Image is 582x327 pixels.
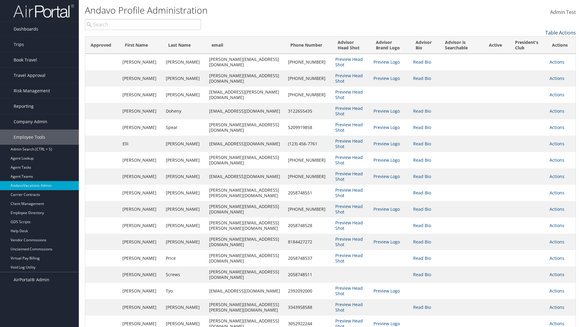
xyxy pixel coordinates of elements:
td: [PERSON_NAME] [119,266,163,283]
td: [PERSON_NAME][EMAIL_ADDRESS][DOMAIN_NAME] [206,266,285,283]
a: Read Bio [413,239,431,245]
a: Actions [550,304,564,310]
a: Preview Head Shot [335,138,363,149]
span: Risk Management [14,83,50,98]
td: Tyo [163,283,206,299]
a: Preview Head Shot [335,171,363,182]
th: First Name: activate to sort column ascending [119,37,163,54]
a: Preview Head Shot [335,187,363,198]
th: Approved: activate to sort column ascending [85,37,119,54]
a: Read Bio [413,75,431,81]
td: [PERSON_NAME][EMAIL_ADDRESS][DOMAIN_NAME] [206,234,285,250]
td: [PERSON_NAME] [163,234,206,250]
td: [PERSON_NAME] [163,185,206,201]
th: Advisor Brand Logo: activate to sort column ascending [370,37,410,54]
td: [PERSON_NAME] [119,70,163,87]
a: Actions [550,288,564,294]
th: Actions [547,37,576,54]
td: [PERSON_NAME][EMAIL_ADDRESS][PERSON_NAME][DOMAIN_NAME] [206,299,285,315]
td: [EMAIL_ADDRESS][DOMAIN_NAME] [206,283,285,299]
td: [PERSON_NAME][EMAIL_ADDRESS][PERSON_NAME][DOMAIN_NAME] [206,217,285,234]
td: [PERSON_NAME][EMAIL_ADDRESS][DOMAIN_NAME] [206,201,285,217]
td: [PERSON_NAME][EMAIL_ADDRESS][DOMAIN_NAME] [206,54,285,70]
a: Preview Logo [373,206,400,212]
td: Price [163,250,206,266]
a: Read Bio [413,223,431,228]
span: Company Admin [14,114,47,129]
span: Travel Approval [14,68,45,83]
td: [EMAIL_ADDRESS][DOMAIN_NAME] [206,168,285,185]
span: Dashboards [14,21,38,37]
td: [PERSON_NAME] [119,283,163,299]
img: airportal-logo.png [13,4,74,18]
a: Preview Logo [373,173,400,179]
td: 2058748551 [285,185,332,201]
a: Preview Head Shot [335,56,363,68]
td: 2058748528 [285,217,332,234]
a: Read Bio [413,141,431,147]
td: Doheny [163,103,206,119]
td: [PERSON_NAME][EMAIL_ADDRESS][DOMAIN_NAME] [206,70,285,87]
th: Advisor Head Shot: activate to sort column ascending [332,37,370,54]
a: Actions [550,239,564,245]
td: [PERSON_NAME] [119,87,163,103]
td: Elli [119,136,163,152]
a: Read Bio [413,59,431,65]
a: Preview Head Shot [335,220,363,231]
th: President's Club: activate to sort column ascending [510,37,547,54]
h1: Andavo Profile Administration [85,4,412,17]
td: [PHONE_NUMBER] [285,168,332,185]
th: Last Name: activate to sort column ascending [163,37,206,54]
a: Read Bio [413,108,431,114]
a: Read Bio [413,124,431,130]
td: 2392092000 [285,283,332,299]
td: [PHONE_NUMBER] [285,152,332,168]
td: [PERSON_NAME] [119,168,163,185]
a: Preview Head Shot [335,253,363,264]
a: Read Bio [413,304,431,310]
a: Preview Head Shot [335,302,363,313]
td: 2058748537 [285,250,332,266]
th: Active: activate to sort column ascending [483,37,510,54]
a: Preview Logo [373,59,400,65]
a: Read Bio [413,173,431,179]
a: Preview Logo [373,157,400,163]
td: [PERSON_NAME] [163,168,206,185]
span: Book Travel [14,52,37,68]
a: Read Bio [413,255,431,261]
td: [PERSON_NAME] [163,54,206,70]
td: [PERSON_NAME][EMAIL_ADDRESS][DOMAIN_NAME] [206,119,285,136]
th: email: activate to sort column ascending [206,37,285,54]
td: [PERSON_NAME] [119,103,163,119]
td: [PERSON_NAME] [119,234,163,250]
a: Read Bio [413,190,431,196]
a: Actions [550,75,564,81]
input: Search [85,19,201,30]
td: [EMAIL_ADDRESS][DOMAIN_NAME] [206,136,285,152]
td: (123) 456-7761 [285,136,332,152]
a: Actions [550,108,564,114]
td: [PERSON_NAME] [163,201,206,217]
a: Actions [550,272,564,277]
td: [PERSON_NAME] [119,217,163,234]
a: Preview Head Shot [335,285,363,296]
a: Actions [550,124,564,130]
td: [PHONE_NUMBER] [285,201,332,217]
a: Actions [550,223,564,228]
td: 8184427272 [285,234,332,250]
a: Actions [550,92,564,97]
span: Trips [14,37,24,52]
a: Actions [550,190,564,196]
a: Preview Head Shot [335,89,363,100]
span: Reporting [14,99,34,114]
a: Table Actions [545,29,576,36]
a: Read Bio [413,272,431,277]
a: Actions [550,157,564,163]
a: Read Bio [413,206,431,212]
td: [PERSON_NAME] [163,87,206,103]
td: [PERSON_NAME] [163,217,206,234]
td: [PERSON_NAME] [119,54,163,70]
td: [PERSON_NAME] [119,201,163,217]
a: Preview Head Shot [335,236,363,247]
td: [PERSON_NAME] [163,70,206,87]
